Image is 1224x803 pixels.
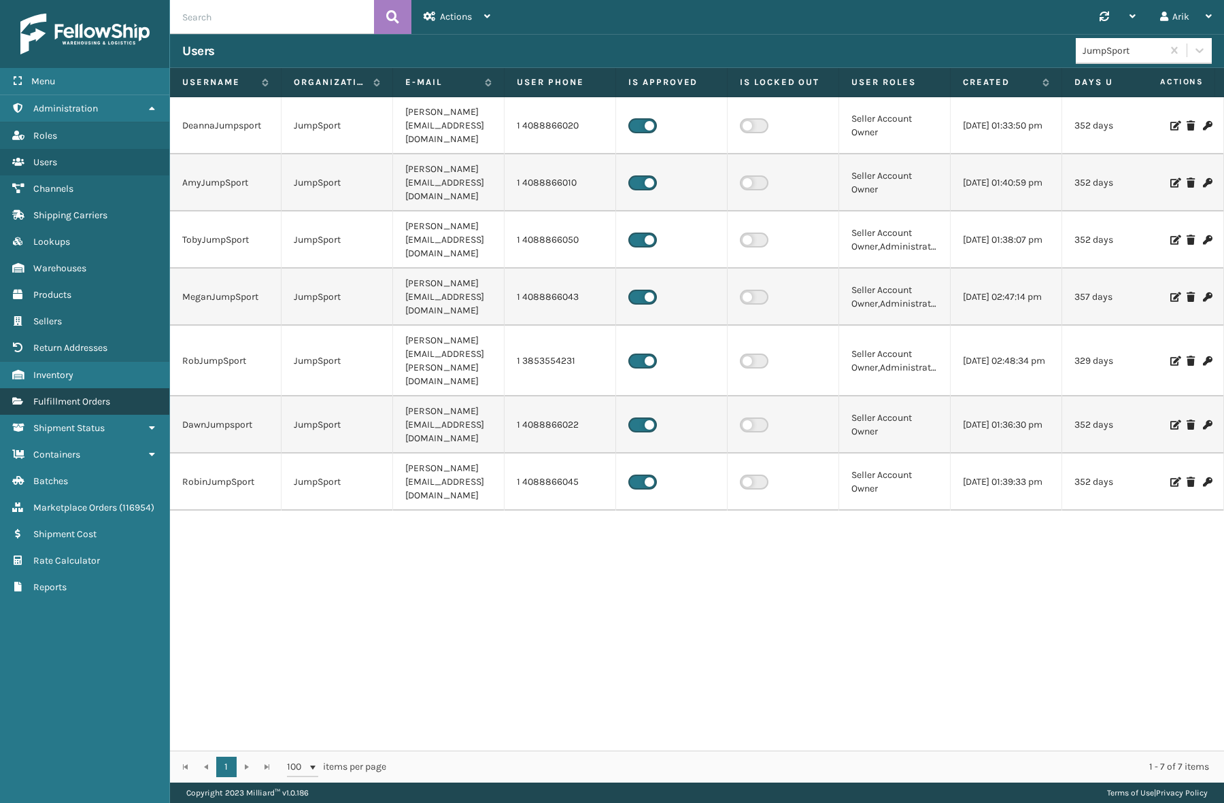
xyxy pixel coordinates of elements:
[1062,396,1174,454] td: 352 days
[839,211,951,269] td: Seller Account Owner,Administrators
[33,103,98,114] span: Administration
[33,209,107,221] span: Shipping Carriers
[517,76,603,88] label: User phone
[951,97,1062,154] td: [DATE] 01:33:50 pm
[1083,44,1163,58] div: JumpSport
[839,396,951,454] td: Seller Account Owner
[505,326,616,396] td: 1 3853554231
[628,76,715,88] label: Is Approved
[282,269,393,326] td: JumpSport
[33,449,80,460] span: Containers
[170,326,282,396] td: RobJumpSport
[1107,783,1208,803] div: |
[119,502,154,513] span: ( 116954 )
[182,43,215,59] h3: Users
[33,262,86,274] span: Warehouses
[182,76,255,88] label: Username
[839,269,951,326] td: Seller Account Owner,Administrators
[1062,154,1174,211] td: 352 days
[1187,420,1195,430] i: Delete
[170,154,282,211] td: AmyJumpSport
[282,154,393,211] td: JumpSport
[405,760,1209,774] div: 1 - 7 of 7 items
[393,454,505,511] td: [PERSON_NAME][EMAIL_ADDRESS][DOMAIN_NAME]
[33,183,73,194] span: Channels
[839,326,951,396] td: Seller Account Owner,Administrators
[393,269,505,326] td: [PERSON_NAME][EMAIL_ADDRESS][DOMAIN_NAME]
[282,326,393,396] td: JumpSport
[1062,326,1174,396] td: 329 days
[505,154,616,211] td: 1 4088866010
[33,502,117,513] span: Marketplace Orders
[294,76,367,88] label: Organization
[287,757,386,777] span: items per page
[282,97,393,154] td: JumpSport
[393,326,505,396] td: [PERSON_NAME][EMAIL_ADDRESS][PERSON_NAME][DOMAIN_NAME]
[951,454,1062,511] td: [DATE] 01:39:33 pm
[170,211,282,269] td: TobyJumpSport
[1170,420,1178,430] i: Edit
[951,396,1062,454] td: [DATE] 01:36:30 pm
[20,14,150,54] img: logo
[282,211,393,269] td: JumpSport
[851,76,938,88] label: User Roles
[505,211,616,269] td: 1 4088866050
[33,581,67,593] span: Reports
[33,156,57,168] span: Users
[287,760,307,774] span: 100
[1062,97,1174,154] td: 352 days
[839,154,951,211] td: Seller Account Owner
[951,269,1062,326] td: [DATE] 02:47:14 pm
[951,326,1062,396] td: [DATE] 02:48:34 pm
[1187,356,1195,366] i: Delete
[1170,477,1178,487] i: Edit
[393,97,505,154] td: [PERSON_NAME][EMAIL_ADDRESS][DOMAIN_NAME]
[1062,269,1174,326] td: 357 days
[405,76,478,88] label: E-mail
[33,422,105,434] span: Shipment Status
[1203,420,1211,430] i: Change Password
[1062,211,1174,269] td: 352 days
[33,342,107,354] span: Return Addresses
[1203,235,1211,245] i: Change Password
[170,269,282,326] td: MeganJumpSport
[170,454,282,511] td: RobinJumpSport
[1170,235,1178,245] i: Edit
[33,130,57,141] span: Roles
[33,396,110,407] span: Fulfillment Orders
[951,211,1062,269] td: [DATE] 01:38:07 pm
[1170,292,1178,302] i: Edit
[33,528,97,540] span: Shipment Cost
[1117,71,1212,93] span: Actions
[963,76,1036,88] label: Created
[1203,178,1211,188] i: Change Password
[282,396,393,454] td: JumpSport
[505,454,616,511] td: 1 4088866045
[1187,178,1195,188] i: Delete
[839,97,951,154] td: Seller Account Owner
[33,369,73,381] span: Inventory
[740,76,826,88] label: Is Locked Out
[33,289,71,301] span: Products
[1203,356,1211,366] i: Change Password
[1170,356,1178,366] i: Edit
[505,396,616,454] td: 1 4088866022
[33,555,100,566] span: Rate Calculator
[1170,178,1178,188] i: Edit
[505,97,616,154] td: 1 4088866020
[1203,121,1211,131] i: Change Password
[505,269,616,326] td: 1 4088866043
[1187,235,1195,245] i: Delete
[216,757,237,777] a: 1
[1203,292,1211,302] i: Change Password
[1074,76,1147,88] label: Days until password expires
[282,454,393,511] td: JumpSport
[186,783,309,803] p: Copyright 2023 Milliard™ v 1.0.186
[951,154,1062,211] td: [DATE] 01:40:59 pm
[33,475,68,487] span: Batches
[1187,121,1195,131] i: Delete
[1170,121,1178,131] i: Edit
[170,396,282,454] td: DawnJumpsport
[1156,788,1208,798] a: Privacy Policy
[31,75,55,87] span: Menu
